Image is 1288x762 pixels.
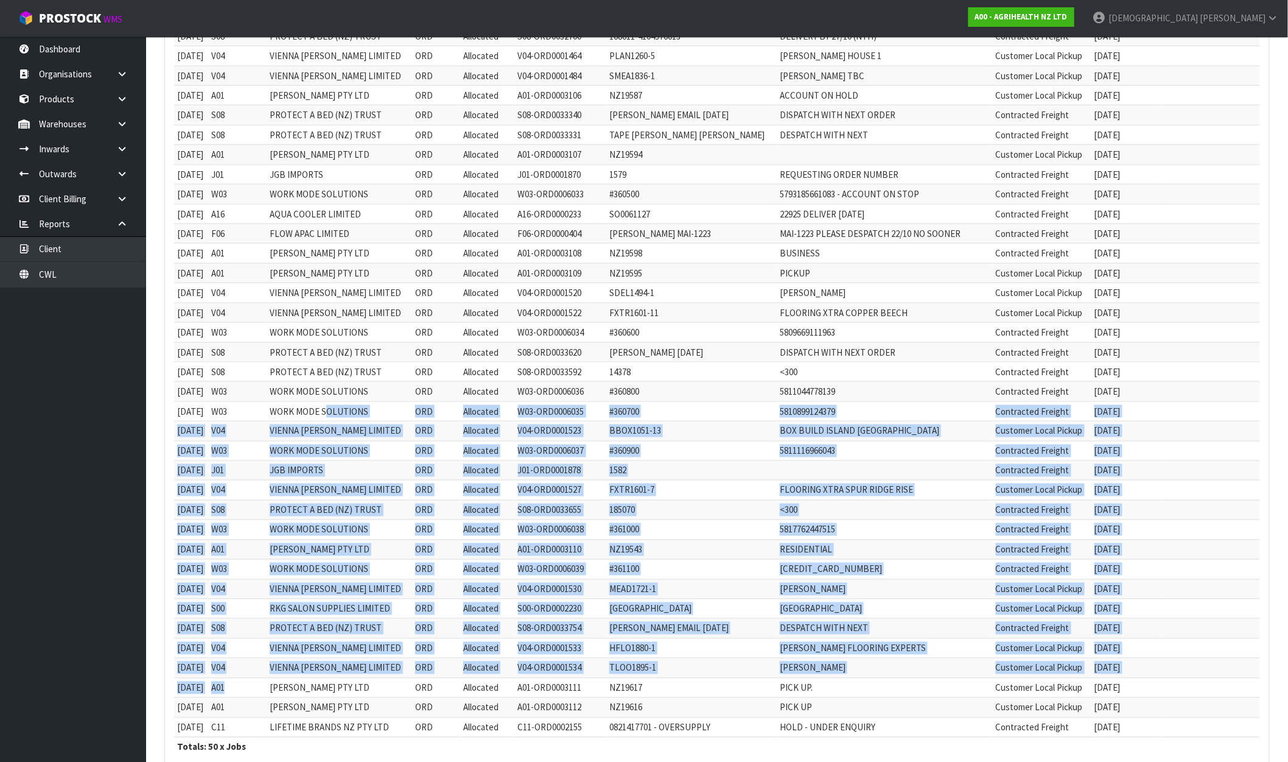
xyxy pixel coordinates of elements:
[1091,86,1163,105] td: [DATE]
[412,500,460,520] td: ORD
[208,599,267,619] td: S00
[515,204,606,224] td: A16-ORD0000233
[174,244,208,263] td: [DATE]
[1091,441,1163,460] td: [DATE]
[463,484,499,496] span: Allocated
[208,401,267,421] td: W03
[606,86,777,105] td: NZ19587
[174,323,208,342] td: [DATE]
[515,224,606,243] td: F06-ORD0000404
[412,323,460,342] td: ORD
[993,401,1091,421] td: Contracted Freight
[515,342,606,362] td: S08-ORD0033620
[412,461,460,481] td: ORD
[267,599,412,619] td: RKG SALON SUPPLIES LIMITED
[208,619,267,638] td: S08
[463,425,499,437] span: Allocated
[463,504,499,516] span: Allocated
[777,224,992,243] td: MAI-1223 PLEASE DESPATCH 22/10 NO SOONER
[174,481,208,500] td: [DATE]
[412,382,460,401] td: ORD
[174,86,208,105] td: [DATE]
[993,244,1091,263] td: Contracted Freight
[463,90,499,101] span: Allocated
[412,441,460,460] td: ORD
[208,481,267,500] td: V04
[606,283,777,303] td: SDEL1494-1
[267,244,412,263] td: [PERSON_NAME] PTY LTD
[975,12,1068,22] strong: A00 - AGRIHEALTH NZ LTD
[463,188,499,200] span: Allocated
[412,520,460,540] td: ORD
[515,283,606,303] td: V04-ORD0001520
[993,579,1091,599] td: Customer Local Pickup
[267,481,412,500] td: VIENNA [PERSON_NAME] LIMITED
[777,125,992,144] td: DESPATCH WITH NEXT
[267,204,412,224] td: AQUA COOLER LIMITED
[993,560,1091,579] td: Contracted Freight
[777,283,992,303] td: [PERSON_NAME]
[267,46,412,66] td: VIENNA [PERSON_NAME] LIMITED
[777,599,992,619] td: [GEOGRAPHIC_DATA]
[463,287,499,298] span: Allocated
[174,619,208,638] td: [DATE]
[412,422,460,441] td: ORD
[463,50,499,62] span: Allocated
[208,244,267,263] td: A01
[993,461,1091,481] td: Contracted Freight
[208,263,267,283] td: A01
[993,481,1091,500] td: Customer Local Pickup
[208,105,267,125] td: S08
[463,406,499,417] span: Allocated
[208,520,267,540] td: W03
[606,401,777,421] td: #360700
[777,323,992,342] td: 5809669111963
[463,465,499,476] span: Allocated
[993,263,1091,283] td: Customer Local Pickup
[993,224,1091,243] td: Contracted Freight
[208,323,267,342] td: W03
[267,461,412,481] td: JGB IMPORTS
[1200,12,1265,24] span: [PERSON_NAME]
[463,603,499,615] span: Allocated
[1091,579,1163,599] td: [DATE]
[267,125,412,144] td: PROTECT A BED (NZ) TRUST
[515,125,606,144] td: S08-ORD0033331
[412,362,460,381] td: ORD
[1108,12,1198,24] span: [DEMOGRAPHIC_DATA]
[18,10,33,26] img: cube-alt.png
[777,520,992,540] td: 5817762447515
[606,185,777,204] td: #360500
[515,164,606,184] td: J01-ORD0001870
[1091,362,1163,381] td: [DATE]
[515,401,606,421] td: W03-ORD0006035
[606,599,777,619] td: [GEOGRAPHIC_DATA]
[515,86,606,105] td: A01-ORD0003106
[463,149,499,160] span: Allocated
[515,46,606,66] td: V04-ORD0001464
[412,342,460,362] td: ORD
[208,382,267,401] td: W03
[1091,105,1163,125] td: [DATE]
[606,145,777,164] td: NZ19594
[463,267,499,279] span: Allocated
[174,422,208,441] td: [DATE]
[412,66,460,85] td: ORD
[1091,540,1163,559] td: [DATE]
[208,579,267,599] td: V04
[174,599,208,619] td: [DATE]
[208,500,267,520] td: S08
[993,66,1091,85] td: Customer Local Pickup
[267,500,412,520] td: PROTECT A BED (NZ) TRUST
[515,382,606,401] td: W03-ORD0006036
[267,263,412,283] td: [PERSON_NAME] PTY LTD
[463,70,499,82] span: Allocated
[174,382,208,401] td: [DATE]
[208,540,267,559] td: A01
[412,599,460,619] td: ORD
[174,224,208,243] td: [DATE]
[174,401,208,421] td: [DATE]
[515,441,606,460] td: W03-ORD0006037
[1091,560,1163,579] td: [DATE]
[993,342,1091,362] td: Contracted Freight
